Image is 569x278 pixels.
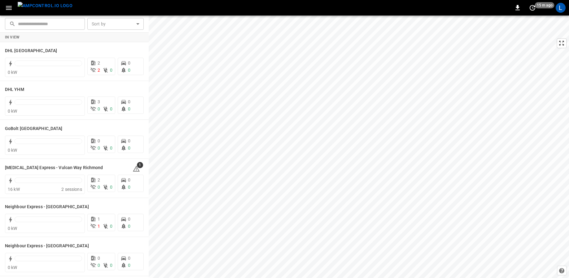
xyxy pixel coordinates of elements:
[110,106,112,111] span: 0
[8,187,20,192] span: 16 kW
[137,162,143,168] span: 1
[61,187,82,192] span: 2 sessions
[5,125,62,132] h6: GoBolt Montreal
[110,146,112,150] span: 0
[128,217,130,222] span: 0
[98,138,100,143] span: 0
[128,146,130,150] span: 0
[110,224,112,229] span: 0
[98,224,100,229] span: 1
[5,86,24,93] h6: DHL YHM
[5,204,89,210] h6: Neighbour Express - Markham
[5,35,20,39] strong: In View
[8,226,17,231] span: 0 kW
[98,256,100,261] span: 0
[98,61,100,65] span: 2
[18,2,72,10] img: ampcontrol.io logo
[98,68,100,73] span: 2
[8,265,17,270] span: 0 kW
[128,99,130,104] span: 0
[98,99,100,104] span: 3
[128,61,130,65] span: 0
[5,47,57,54] h6: DHL Montreal
[110,263,112,268] span: 0
[128,138,130,143] span: 0
[128,177,130,182] span: 0
[556,3,566,13] div: profile-icon
[8,148,17,153] span: 0 kW
[535,2,554,8] span: 15 m ago
[8,109,17,114] span: 0 kW
[128,185,130,190] span: 0
[98,177,100,182] span: 2
[98,263,100,268] span: 0
[128,106,130,111] span: 0
[98,217,100,222] span: 1
[8,70,17,75] span: 0 kW
[110,68,112,73] span: 0
[110,185,112,190] span: 0
[128,68,130,73] span: 0
[5,164,103,171] h6: Mili Express - Vulcan Way Richmond
[98,185,100,190] span: 0
[128,263,130,268] span: 0
[98,146,100,150] span: 0
[128,224,130,229] span: 0
[527,3,537,13] button: set refresh interval
[128,256,130,261] span: 0
[5,243,89,249] h6: Neighbour Express - Mississauga
[98,106,100,111] span: 0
